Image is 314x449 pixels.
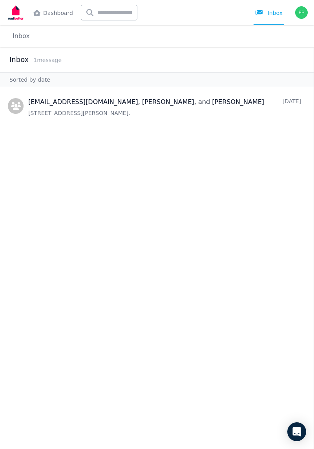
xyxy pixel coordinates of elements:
[33,57,62,63] span: 1 message
[6,3,25,22] img: RentBetter
[13,32,30,40] a: Inbox
[287,422,306,441] div: Open Intercom Messenger
[255,9,283,17] div: Inbox
[28,97,301,117] a: [EMAIL_ADDRESS][DOMAIN_NAME], [PERSON_NAME], and [PERSON_NAME][DATE][STREET_ADDRESS][PERSON_NAME].
[295,6,308,19] img: Tracy Pope
[9,54,29,65] h2: Inbox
